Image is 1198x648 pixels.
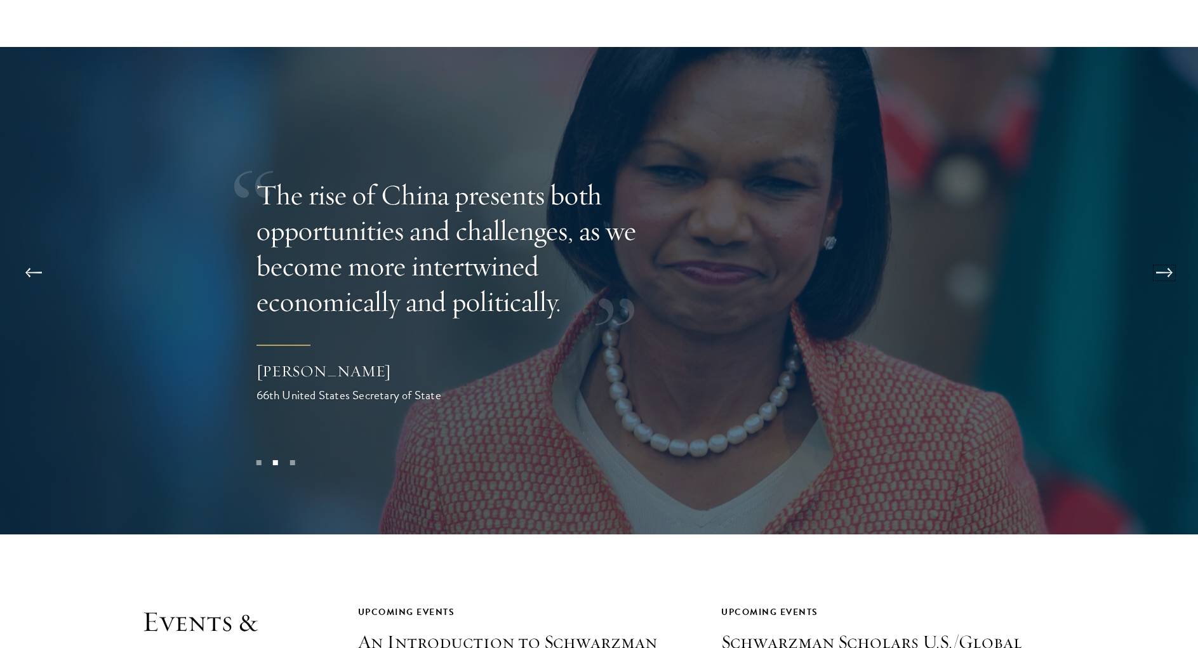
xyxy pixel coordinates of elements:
button: 1 of 3 [250,454,267,471]
div: Upcoming Events [721,604,1056,620]
button: 3 of 3 [284,454,300,471]
div: [PERSON_NAME] [256,360,510,382]
p: The rise of China presents both opportunities and challenges, as we become more intertwined econo... [256,177,669,319]
div: Upcoming Events [358,604,693,620]
button: 2 of 3 [267,454,284,471]
div: 66th United States Secretary of State [256,386,510,404]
